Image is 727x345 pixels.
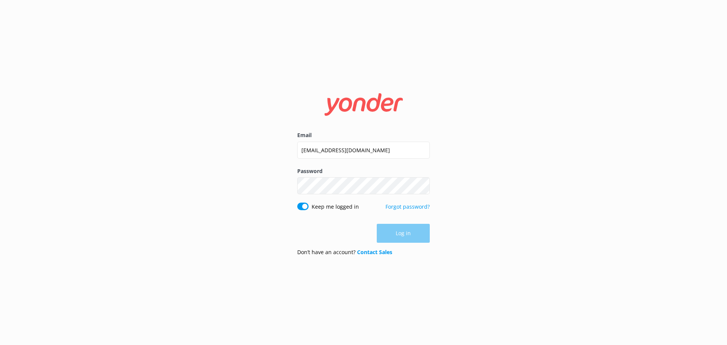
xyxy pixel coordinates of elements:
[312,203,359,211] label: Keep me logged in
[297,131,430,139] label: Email
[415,178,430,194] button: Show password
[297,167,430,175] label: Password
[357,248,392,256] a: Contact Sales
[385,203,430,210] a: Forgot password?
[297,142,430,159] input: user@emailaddress.com
[297,248,392,256] p: Don’t have an account?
